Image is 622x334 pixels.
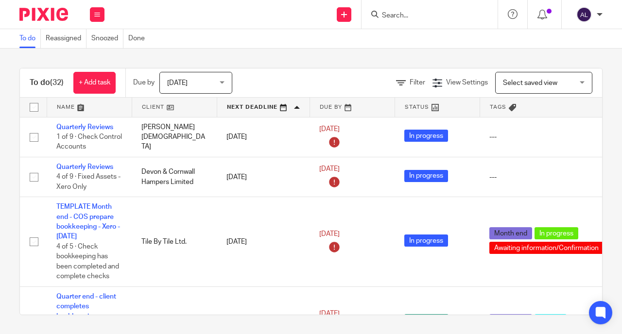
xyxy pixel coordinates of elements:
[132,157,217,197] td: Devon & Cornwall Hampers Limited
[446,79,488,86] span: View Settings
[56,134,122,150] span: 1 of 9 · Check Control Accounts
[404,170,448,182] span: In progress
[217,117,310,157] td: [DATE]
[56,164,113,170] a: Quarterly Reviews
[319,231,340,237] span: [DATE]
[535,227,578,239] span: In progress
[404,234,448,247] span: In progress
[56,174,121,191] span: 4 of 9 · Fixed Assets - Xero Only
[503,80,557,86] span: Select saved view
[91,29,123,48] a: Snoozed
[56,293,116,320] a: Quarter end - client completes bookkeeping
[489,242,604,254] span: Awaiting information/Confirmation
[489,227,532,239] span: Month end
[490,104,506,110] span: Tags
[133,78,155,87] p: Due by
[489,314,532,326] span: Month end
[535,314,567,326] span: To start
[19,8,68,21] img: Pixie
[381,12,468,20] input: Search
[56,203,120,240] a: TEMPLATE Month end - COS prepare bookkeeping - Xero - [DATE]
[319,166,340,173] span: [DATE]
[56,243,119,280] span: 4 of 5 · Check bookkeeping has been completed and complete checks
[46,29,86,48] a: Reassigned
[410,79,425,86] span: Filter
[50,79,64,86] span: (32)
[404,314,449,326] span: Not started
[576,7,592,22] img: svg%3E
[319,310,340,317] span: [DATE]
[217,157,310,197] td: [DATE]
[217,197,310,287] td: [DATE]
[132,117,217,157] td: [PERSON_NAME] [DEMOGRAPHIC_DATA]
[128,29,150,48] a: Done
[132,197,217,287] td: Tile By Tile Ltd.
[30,78,64,88] h1: To do
[56,124,113,131] a: Quarterly Reviews
[167,80,188,86] span: [DATE]
[19,29,41,48] a: To do
[319,126,340,133] span: [DATE]
[73,72,116,94] a: + Add task
[404,130,448,142] span: In progress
